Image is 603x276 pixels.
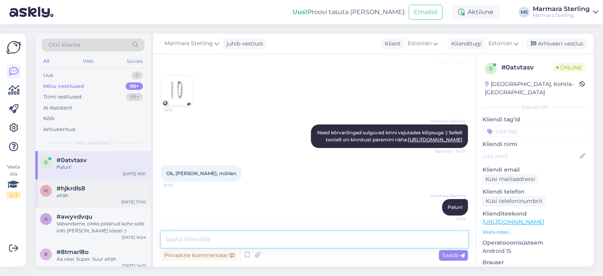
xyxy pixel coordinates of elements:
div: Arhiveeri vestlus [526,38,587,49]
div: Vabandame, oleks pidanud kohe selle info [PERSON_NAME] tõesti :) [57,220,146,234]
div: Arhiveeritud [43,126,75,133]
span: Marmara Sterling [430,118,466,124]
span: #0atvtasv [57,157,87,164]
div: [DATE] 16:24 [122,234,146,240]
div: Uus [43,71,53,79]
div: # 0atvtasv [501,63,553,72]
button: Emailid [409,5,442,20]
span: Marmara Sterling [164,39,213,48]
img: Attachment [161,75,193,107]
div: 99+ [126,93,143,101]
p: Kliendi nimi [482,140,587,148]
div: AI Assistent [43,104,72,112]
p: Android 15 [482,247,587,255]
span: 16:51 [164,107,193,113]
p: Brauser [482,258,587,267]
span: 0 [489,66,492,71]
span: a [44,216,48,222]
div: Aa okei. Super. Suur aitäh [57,256,146,263]
div: Klient [382,40,401,48]
span: Saada [442,252,465,259]
div: All [42,56,51,66]
div: Küsi meiliaadressi [482,174,538,185]
span: Ok, [PERSON_NAME], mõtlen [166,170,236,176]
div: Küsi telefoninumbrit [482,196,546,207]
span: Otsi kliente [49,41,80,49]
div: Aktiivne [452,5,500,19]
div: [GEOGRAPHIC_DATA], Kohtla-[GEOGRAPHIC_DATA] [485,80,579,97]
span: 0 [44,159,48,165]
div: juhib vestlust [223,40,263,48]
img: Askly Logo [6,40,21,55]
div: Tiimi vestlused [43,93,82,101]
div: Vaata siia [6,163,20,199]
div: Proovi tasuta [PERSON_NAME]: [292,7,406,17]
span: 8 [44,251,48,257]
div: Marmara Sterling [533,12,590,18]
p: Kliendi telefon [482,188,587,196]
input: Lisa nimi [483,152,578,161]
span: Estonian [407,39,431,48]
div: Web [81,56,95,66]
p: Kliendi email [482,166,587,174]
div: [DATE] 14:01 [122,263,146,269]
div: 2 / 3 [6,192,20,199]
span: Palun! [448,204,462,210]
span: #8tmarl8o [57,249,89,256]
p: Operatsioonisüsteem [482,239,587,247]
div: Marmara Sterling [533,6,590,12]
span: h [44,188,48,194]
input: Lisa tag [482,125,587,137]
p: Kliendi tag'id [482,115,587,124]
div: Klienditugi [448,40,482,48]
a: [URL][DOMAIN_NAME] [408,137,462,143]
div: Palun! [57,164,146,171]
div: aitäh [57,192,146,199]
div: [DATE] 17:00 [121,199,146,205]
div: 99+ [126,82,143,90]
span: Minu vestlused [75,139,111,146]
p: Vaata edasi ... [482,228,587,236]
div: MS [519,7,530,18]
div: Kõik [43,115,55,122]
span: #hjkrdls8 [57,185,85,192]
a: [URL][DOMAIN_NAME] [482,218,544,225]
div: Kliendi info [482,104,587,111]
div: Socials [125,56,144,66]
div: Privaatne kommentaar [161,250,238,261]
p: Klienditeekond [482,210,587,218]
span: Online [553,63,585,72]
a: Marmara SterlingMarmara Sterling [533,6,598,18]
span: Nähtud ✓ 16:54 [435,148,466,154]
div: 0 [132,71,143,79]
span: 16:56 [163,182,193,188]
span: #awyvdvqu [57,213,92,220]
span: Estonian [488,39,512,48]
b: Uus! [292,8,307,16]
span: Need kõrvarõngad sulguvad kinni vajutades klõpsuga :) Sellelt tootelt on kinnitust paremini näha: [317,130,464,143]
span: Marmara Sterling [430,193,466,199]
span: 16:56 [436,216,466,222]
div: [DATE] 16:51 [123,171,146,177]
div: Minu vestlused [43,82,84,90]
